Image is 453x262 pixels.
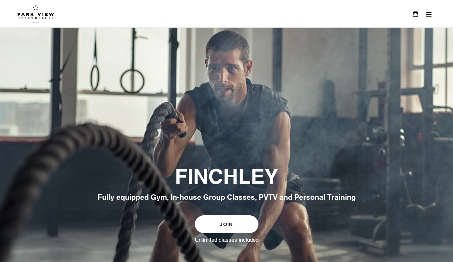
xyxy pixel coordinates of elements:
h2: FINCHLEY [53,165,400,189]
button: Menu [422,7,436,21]
span: Fully equipped Gym, In-house Group Classes, PVTV and Personal Training [98,193,356,201]
a: JOIN [195,215,258,233]
img: Park view health clubs is a gym near you. [17,5,54,23]
label: Unlimited classes included [195,236,258,243]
